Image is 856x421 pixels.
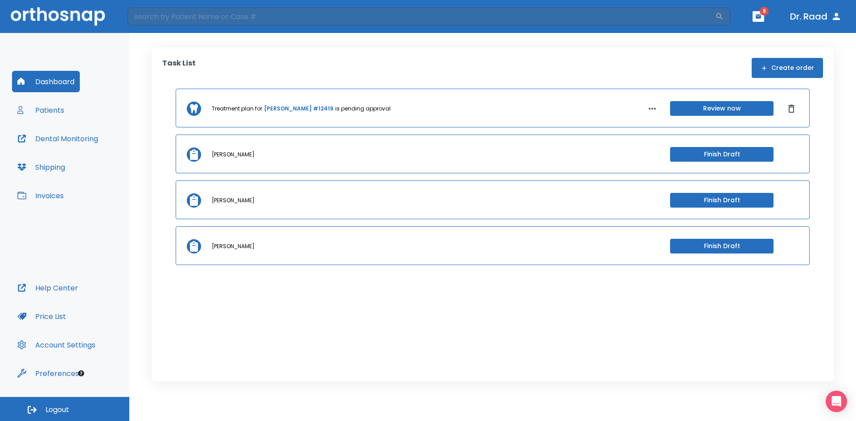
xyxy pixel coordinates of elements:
div: Tooltip anchor [77,369,85,377]
button: Price List [12,306,71,327]
button: Preferences [12,363,84,384]
p: Task List [162,58,196,78]
button: Account Settings [12,334,101,356]
p: [PERSON_NAME] [212,196,255,204]
p: [PERSON_NAME] [212,151,255,159]
input: Search by Patient Name or Case # [128,8,715,25]
button: Finish Draft [670,239,774,253]
span: Logout [45,405,69,415]
button: Create order [752,58,823,78]
button: Patients [12,99,70,121]
button: Help Center [12,277,83,298]
button: Review now [670,101,774,116]
button: Shipping [12,156,70,178]
button: Dashboard [12,71,80,92]
div: Open Intercom Messenger [826,391,847,412]
span: 8 [760,7,769,16]
button: Dental Monitoring [12,128,103,149]
p: is pending approval [335,105,391,113]
p: [PERSON_NAME] [212,242,255,250]
button: Invoices [12,185,69,206]
button: Finish Draft [670,147,774,162]
button: Dismiss [784,102,798,116]
button: Dr. Raad [786,8,845,25]
img: Orthosnap [11,7,105,25]
button: Finish Draft [670,193,774,208]
a: [PERSON_NAME] #12419 [264,105,333,113]
p: Treatment plan for [212,105,262,113]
